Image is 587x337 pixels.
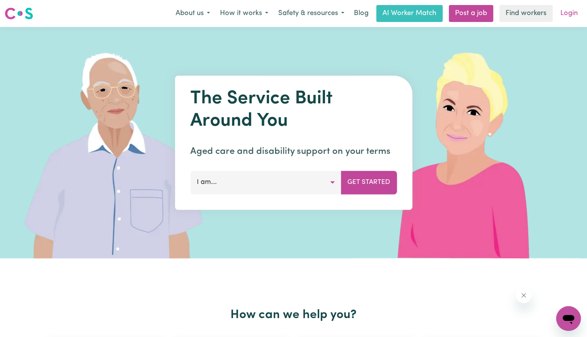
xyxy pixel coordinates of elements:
[5,7,33,20] img: Careseekers logo
[556,5,582,22] a: Login
[5,5,33,22] a: Careseekers logo
[44,308,544,322] h2: How can we help you?
[5,5,47,12] span: Need any help?
[215,5,273,22] button: How it works
[499,5,553,22] a: Find workers
[556,306,581,331] iframe: Button to launch messaging window
[171,5,215,22] button: About us
[190,88,397,132] h1: The Service Built Around You
[349,5,373,22] a: Blog
[190,145,397,158] p: Aged care and disability support on your terms
[190,171,341,194] button: I am...
[516,288,531,303] iframe: Close message
[449,5,493,22] a: Post a job
[341,171,397,194] button: Get Started
[273,5,349,22] button: Safety & resources
[376,5,443,22] a: AI Worker Match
